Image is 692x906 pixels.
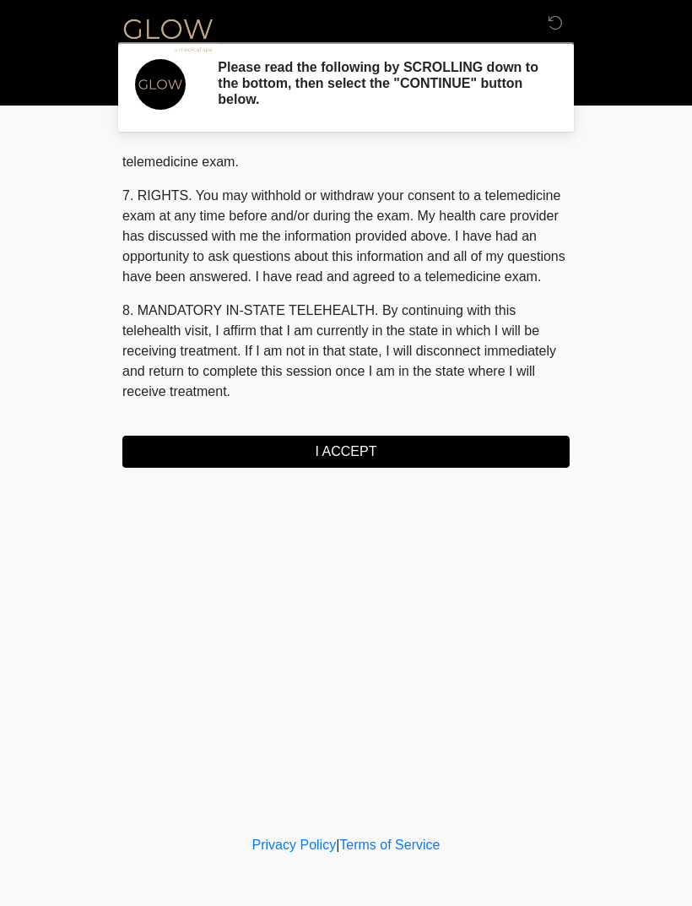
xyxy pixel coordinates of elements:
[135,59,186,110] img: Agent Avatar
[122,436,570,468] button: I ACCEPT
[122,186,570,287] p: 7. RIGHTS. You may withhold or withdraw your consent to a telemedicine exam at any time before an...
[122,301,570,402] p: 8. MANDATORY IN-STATE TELEHEALTH. By continuing with this telehealth visit, I affirm that I am cu...
[336,838,339,852] a: |
[339,838,440,852] a: Terms of Service
[105,13,230,56] img: Glow Medical Spa Logo
[252,838,337,852] a: Privacy Policy
[218,59,544,108] h2: Please read the following by SCROLLING down to the bottom, then select the "CONTINUE" button below.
